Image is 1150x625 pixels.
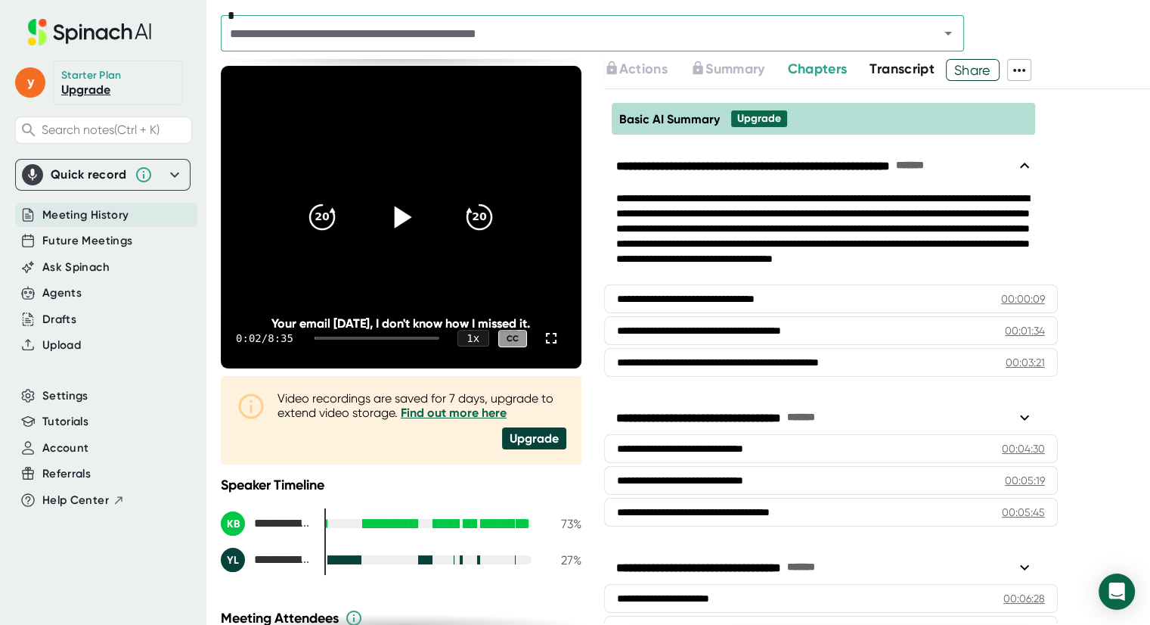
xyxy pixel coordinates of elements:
[938,23,959,44] button: Open
[401,406,507,420] a: Find out more here
[221,477,581,493] div: Speaker Timeline
[42,207,129,224] button: Meeting History
[705,61,764,77] span: Summary
[42,492,109,509] span: Help Center
[221,548,312,572] div: Yaakov Levine
[544,517,581,531] div: 73 %
[42,259,110,276] button: Ask Spinach
[61,82,110,97] a: Upgrade
[221,548,245,572] div: YL
[946,59,1000,81] button: Share
[737,112,781,126] div: Upgrade
[619,112,720,126] span: Basic AI Summary
[221,512,245,536] div: KB
[544,553,581,567] div: 27 %
[42,387,88,405] button: Settings
[1001,291,1045,306] div: 00:00:09
[221,512,312,536] div: Kiara Binninger
[42,232,132,250] button: Future Meetings
[42,337,81,354] button: Upload
[1099,574,1135,610] div: Open Intercom Messenger
[22,160,184,190] div: Quick record
[1002,505,1045,520] div: 00:05:45
[869,61,935,77] span: Transcript
[51,167,127,182] div: Quick record
[1005,323,1045,338] div: 00:01:34
[1002,441,1045,456] div: 00:04:30
[619,61,668,77] span: Actions
[788,61,848,77] span: Chapters
[1005,473,1045,488] div: 00:05:19
[42,465,91,483] button: Referrals
[947,57,999,83] span: Share
[61,69,122,82] div: Starter Plan
[277,391,566,420] div: Video recordings are saved for 7 days, upgrade to extend video storage.
[42,123,160,137] span: Search notes (Ctrl + K)
[1006,355,1045,370] div: 00:03:21
[1003,591,1045,606] div: 00:06:28
[236,332,296,344] div: 0:02 / 8:35
[869,59,935,79] button: Transcript
[690,59,764,79] button: Summary
[604,59,690,81] div: Upgrade to access
[257,316,545,331] div: Your email [DATE], I don't know how I missed it.
[42,311,76,328] button: Drafts
[42,285,82,302] button: Agents
[502,428,566,449] div: Upgrade
[42,440,88,457] button: Account
[15,67,45,98] span: y
[42,492,125,509] button: Help Center
[457,330,489,347] div: 1 x
[42,413,88,431] button: Tutorials
[498,330,527,347] div: CC
[690,59,787,81] div: Upgrade to access
[788,59,848,79] button: Chapters
[604,59,668,79] button: Actions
